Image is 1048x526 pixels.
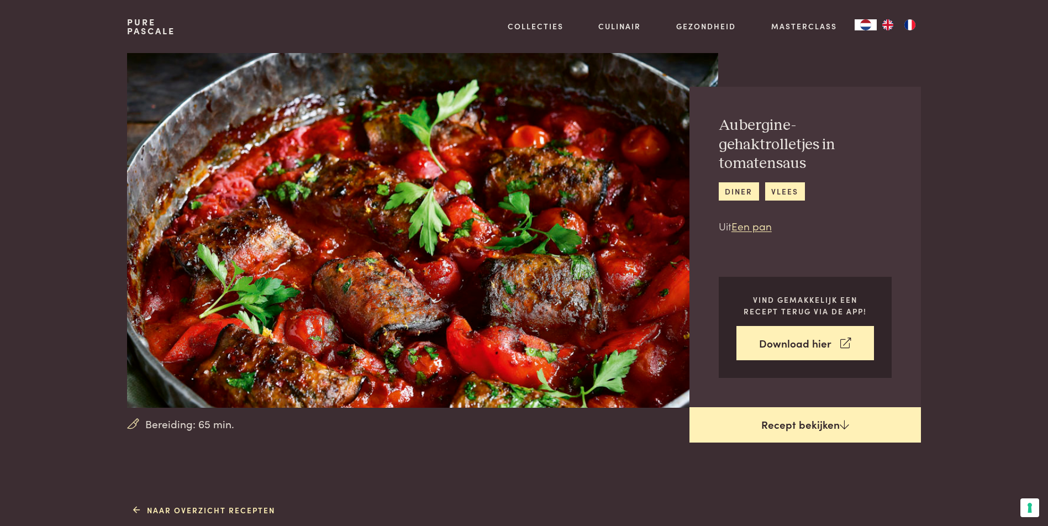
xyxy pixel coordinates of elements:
a: Collecties [508,20,564,32]
a: diner [719,182,759,201]
a: Recept bekijken [689,407,921,443]
aside: Language selected: Nederlands [855,19,921,30]
a: PurePascale [127,18,175,35]
h2: Aubergine-gehaktrolletjes in tomatensaus [719,116,892,173]
p: Vind gemakkelijk een recept terug via de app! [736,294,874,317]
a: Culinair [598,20,641,32]
a: Een pan [731,218,772,233]
a: Download hier [736,326,874,361]
ul: Language list [877,19,921,30]
p: Uit [719,218,892,234]
img: Aubergine-gehaktrolletjes in tomatensaus [127,53,718,408]
a: EN [877,19,899,30]
div: Language [855,19,877,30]
button: Uw voorkeuren voor toestemming voor trackingtechnologieën [1020,498,1039,517]
a: Naar overzicht recepten [133,504,275,516]
span: Bereiding: 65 min. [145,416,234,432]
a: vlees [765,182,805,201]
a: NL [855,19,877,30]
a: Gezondheid [676,20,736,32]
a: Masterclass [771,20,837,32]
a: FR [899,19,921,30]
